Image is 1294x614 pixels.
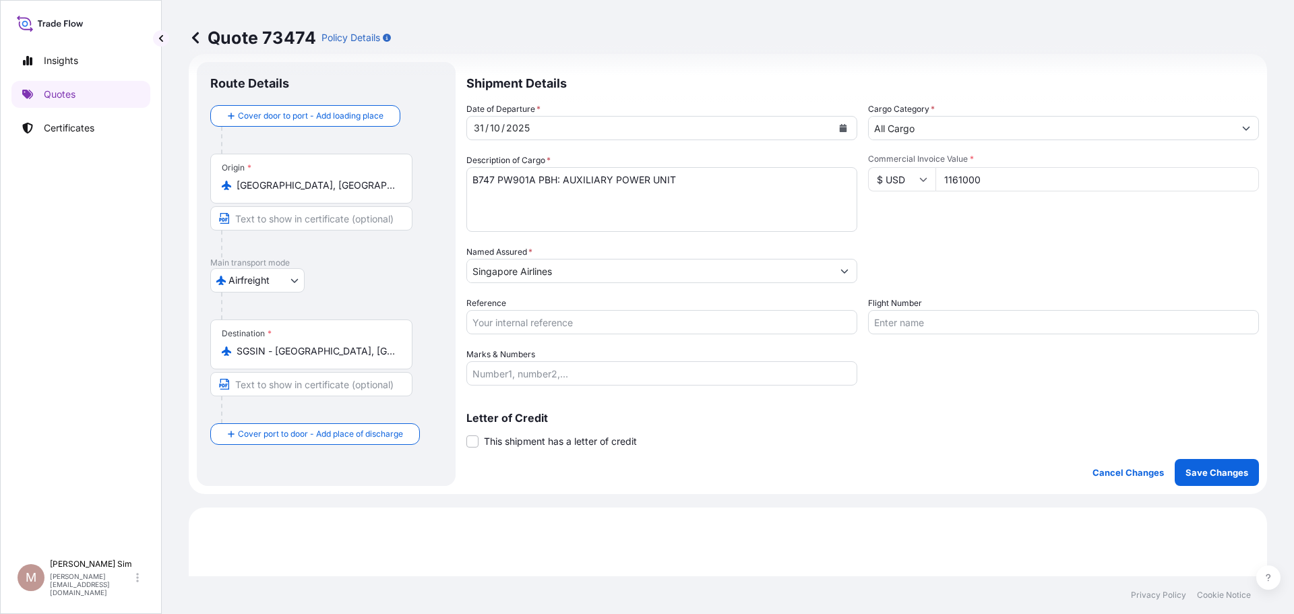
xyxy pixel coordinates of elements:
[210,268,305,293] button: Select transport
[26,571,36,584] span: M
[44,88,75,101] p: Quotes
[189,27,316,49] p: Quote 73474
[501,120,505,136] div: /
[466,348,535,361] label: Marks & Numbers
[466,361,857,386] input: Number1, number2,...
[238,427,403,441] span: Cover port to door - Add place of discharge
[869,116,1234,140] input: Select a commodity type
[210,257,442,268] p: Main transport mode
[50,572,133,596] p: [PERSON_NAME][EMAIL_ADDRESS][DOMAIN_NAME]
[832,117,854,139] button: Calendar
[466,297,506,310] label: Reference
[1092,466,1164,479] p: Cancel Changes
[868,297,922,310] label: Flight Number
[210,105,400,127] button: Cover door to port - Add loading place
[1131,590,1186,601] a: Privacy Policy
[11,47,150,74] a: Insights
[472,120,485,136] div: day,
[321,31,380,44] p: Policy Details
[44,121,94,135] p: Certificates
[237,344,396,358] input: Destination
[1234,116,1258,140] button: Show suggestions
[485,120,489,136] div: /
[466,412,1259,423] p: Letter of Credit
[466,245,532,259] label: Named Assured
[466,62,1259,102] p: Shipment Details
[466,154,551,167] label: Description of Cargo
[50,559,133,570] p: [PERSON_NAME] Sim
[467,259,832,283] input: Full name
[505,120,531,136] div: year,
[1175,459,1259,486] button: Save Changes
[210,75,289,92] p: Route Details
[228,274,270,287] span: Airfreight
[222,162,251,173] div: Origin
[238,109,383,123] span: Cover door to port - Add loading place
[222,328,272,339] div: Destination
[466,167,857,232] textarea: B747 PW901A PBH: AUXILIARY POWER UNIT
[11,81,150,108] a: Quotes
[210,423,420,445] button: Cover port to door - Add place of discharge
[44,54,78,67] p: Insights
[489,120,501,136] div: month,
[1185,466,1248,479] p: Save Changes
[484,435,637,448] span: This shipment has a letter of credit
[868,154,1259,164] span: Commercial Invoice Value
[832,259,857,283] button: Show suggestions
[466,102,541,116] span: Date of Departure
[11,115,150,142] a: Certificates
[210,372,412,396] input: Text to appear on certificate
[466,310,857,334] input: Your internal reference
[237,179,396,192] input: Origin
[1082,459,1175,486] button: Cancel Changes
[868,310,1259,334] input: Enter name
[868,102,935,116] label: Cargo Category
[1197,590,1251,601] a: Cookie Notice
[210,206,412,231] input: Text to appear on certificate
[935,167,1259,191] input: Type amount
